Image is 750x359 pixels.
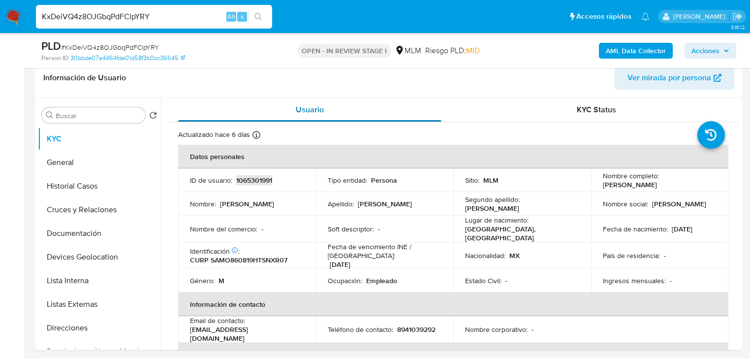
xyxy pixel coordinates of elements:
[149,111,157,122] button: Volver al orden por defecto
[732,11,743,22] a: Salir
[328,242,442,260] p: Fecha de vencimiento INE / [GEOGRAPHIC_DATA] :
[465,251,505,260] p: Nacionalidad :
[178,130,250,139] p: Actualizado hace 6 días
[190,325,300,343] p: [EMAIL_ADDRESS][DOMAIN_NAME]
[227,12,235,21] span: Alt
[395,45,421,56] div: MLM
[685,43,736,59] button: Acciones
[603,171,659,180] p: Nombre completo :
[296,104,324,115] span: Usuario
[190,256,287,264] p: CURP SAMO860819HTSNXR07
[38,293,161,316] button: Listas Externas
[298,44,391,58] p: OPEN - IN REVIEW STAGE I
[219,276,224,285] p: M
[36,10,272,23] input: Buscar usuario o caso...
[576,11,631,22] span: Accesos rápidos
[220,199,274,208] p: [PERSON_NAME]
[190,316,245,325] p: Email de contacto :
[41,38,61,54] b: PLD
[261,225,263,233] p: -
[328,276,362,285] p: Ocupación :
[673,12,729,21] p: michelleangelica.rodriguez@mercadolibre.com.mx
[38,222,161,245] button: Documentación
[603,199,648,208] p: Nombre social :
[627,66,711,90] span: Ver mirada por persona
[38,316,161,340] button: Direcciones
[672,225,692,233] p: [DATE]
[358,199,412,208] p: [PERSON_NAME]
[509,251,520,260] p: MX
[505,276,507,285] p: -
[531,325,533,334] p: -
[41,54,68,63] b: Person ID
[46,111,54,119] button: Buscar
[328,225,374,233] p: Soft descriptor :
[236,176,272,185] p: 1065301991
[70,54,185,63] a: 30bbde07e4464fde01d58f3b0cc36645
[483,176,499,185] p: MLM
[397,325,436,334] p: 8941039292
[38,269,161,293] button: Lista Interna
[425,45,480,56] span: Riesgo PLD:
[691,43,719,59] span: Acciones
[328,199,354,208] p: Apellido :
[38,198,161,222] button: Cruces y Relaciones
[465,195,520,204] p: Segundo apellido :
[190,199,216,208] p: Nombre :
[670,276,672,285] p: -
[328,325,393,334] p: Teléfono de contacto :
[38,245,161,269] button: Devices Geolocation
[615,66,734,90] button: Ver mirada por persona
[328,176,367,185] p: Tipo entidad :
[465,225,575,242] p: [GEOGRAPHIC_DATA], [GEOGRAPHIC_DATA]
[56,111,141,120] input: Buscar
[178,145,728,168] th: Datos personales
[190,276,215,285] p: Género :
[61,42,159,52] span: # KxDeiVQ4z8OJGbqPdFClpYRY
[465,216,529,225] p: Lugar de nacimiento :
[465,176,479,185] p: Sitio :
[178,293,728,316] th: Información de contacto
[641,12,650,21] a: Notificaciones
[599,43,673,59] button: AML Data Collector
[38,174,161,198] button: Historial Casos
[248,10,268,24] button: search-icon
[577,104,616,115] span: KYC Status
[603,251,660,260] p: País de residencia :
[603,276,666,285] p: Ingresos mensuales :
[366,276,397,285] p: Empleado
[652,199,706,208] p: [PERSON_NAME]
[330,260,350,269] p: [DATE]
[190,176,232,185] p: ID de usuario :
[378,225,380,233] p: -
[465,204,519,213] p: [PERSON_NAME]
[731,23,745,31] span: 3.161.2
[371,176,397,185] p: Persona
[603,180,657,189] p: [PERSON_NAME]
[603,225,668,233] p: Fecha de nacimiento :
[465,325,528,334] p: Nombre corporativo :
[190,247,240,256] p: Identificación :
[465,276,501,285] p: Estado Civil :
[38,151,161,174] button: General
[466,45,480,56] span: MID
[190,225,257,233] p: Nombre del comercio :
[241,12,244,21] span: s
[38,127,161,151] button: KYC
[43,73,126,83] h1: Información de Usuario
[664,251,666,260] p: -
[606,43,666,59] b: AML Data Collector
